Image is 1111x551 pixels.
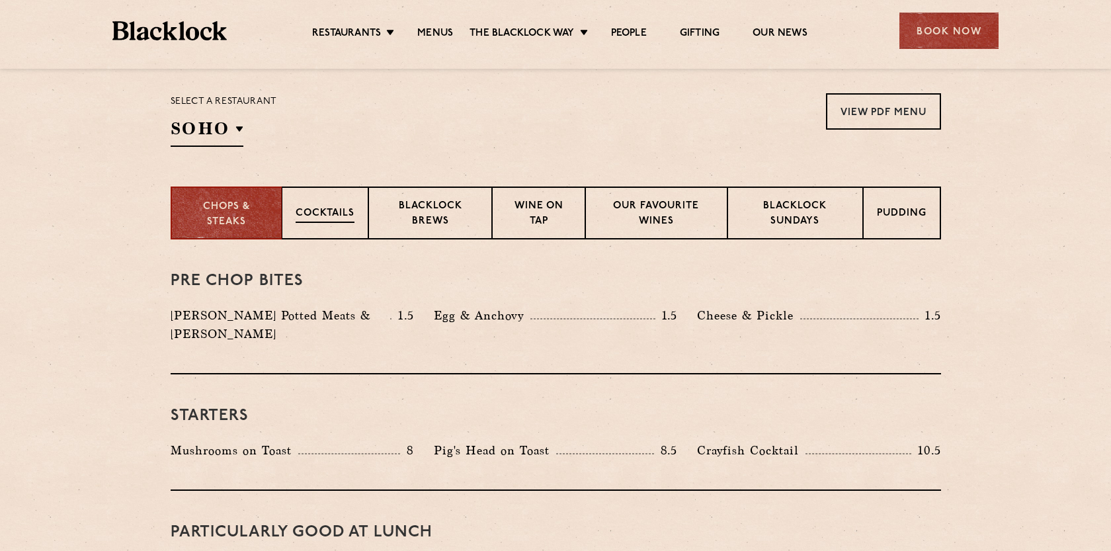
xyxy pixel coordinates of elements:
[171,273,941,290] h3: Pre Chop Bites
[826,93,941,130] a: View PDF Menu
[654,442,678,459] p: 8.5
[400,442,414,459] p: 8
[680,27,720,42] a: Gifting
[899,13,999,49] div: Book Now
[391,307,414,324] p: 1.5
[919,307,941,324] p: 1.5
[171,441,298,460] p: Mushrooms on Toast
[171,306,391,343] p: [PERSON_NAME] Potted Meats & [PERSON_NAME]
[185,200,268,230] p: Chops & Steaks
[655,307,678,324] p: 1.5
[753,27,807,42] a: Our News
[697,441,805,460] p: Crayfish Cocktail
[171,524,941,541] h3: PARTICULARLY GOOD AT LUNCH
[312,27,381,42] a: Restaurants
[382,199,479,230] p: Blacklock Brews
[171,93,277,110] p: Select a restaurant
[171,407,941,425] h3: Starters
[741,199,848,230] p: Blacklock Sundays
[434,441,556,460] p: Pig's Head on Toast
[417,27,453,42] a: Menus
[877,206,926,223] p: Pudding
[911,442,940,459] p: 10.5
[470,27,574,42] a: The Blacklock Way
[599,199,714,230] p: Our favourite wines
[112,21,227,40] img: BL_Textured_Logo-footer-cropped.svg
[296,206,354,223] p: Cocktails
[611,27,647,42] a: People
[434,306,530,325] p: Egg & Anchovy
[506,199,571,230] p: Wine on Tap
[171,117,243,147] h2: SOHO
[697,306,800,325] p: Cheese & Pickle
